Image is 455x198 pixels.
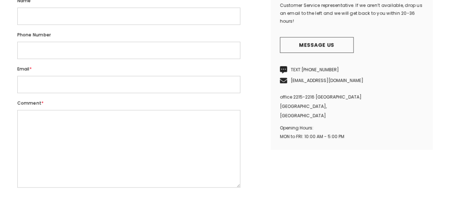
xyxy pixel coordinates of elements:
span: TEXT: [291,66,339,73]
label: Comment [17,99,240,107]
a: [EMAIL_ADDRESS][DOMAIN_NAME] [291,77,363,83]
label: Email [17,65,240,73]
p: office 2215-2216 [GEOGRAPHIC_DATA] [GEOGRAPHIC_DATA], [GEOGRAPHIC_DATA] [280,92,424,120]
p: Opening Hours: MON to FRI: 10:00 AM - 5:00 PM [280,124,424,141]
a: [PHONE_NUMBER] [301,66,339,73]
label: Phone number [17,31,240,39]
a: Message us [280,37,354,53]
